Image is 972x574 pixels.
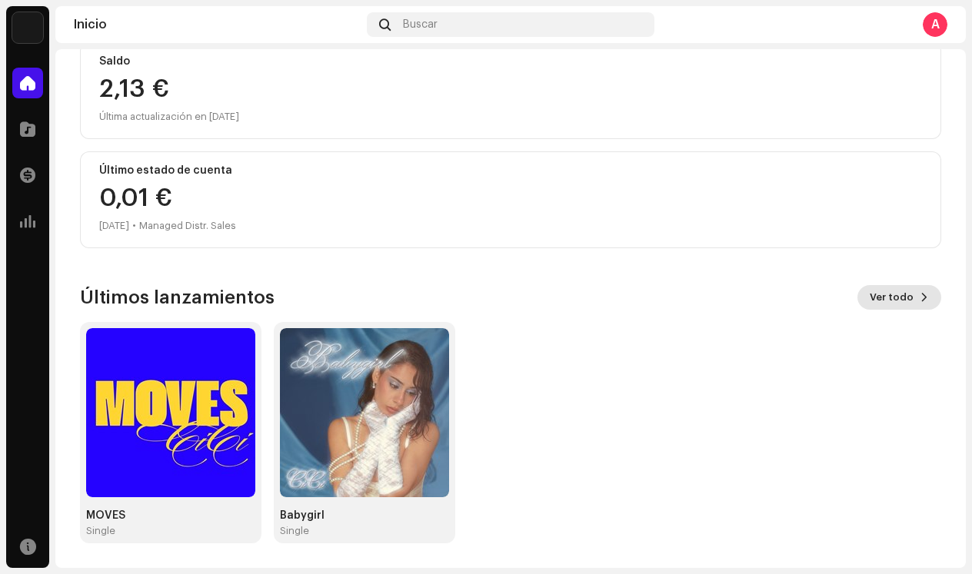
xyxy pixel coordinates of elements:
img: 3204b235-2b59-4e8b-b3b7-9381f4744132 [280,328,449,497]
div: [DATE] [99,217,129,235]
div: Saldo [99,55,922,68]
img: 297a105e-aa6c-4183-9ff4-27133c00f2e2 [12,12,43,43]
img: b911d3f3-d64b-4c5c-b6b3-3d0925851d22 [86,328,255,497]
re-o-card-value: Último estado de cuenta [80,151,941,248]
div: Inicio [74,18,361,31]
div: MOVES [86,509,255,522]
div: Managed Distr. Sales [139,217,236,235]
div: Single [86,525,115,537]
div: Última actualización en [DATE] [99,108,922,126]
div: Single [280,525,309,537]
span: Buscar [403,18,438,31]
div: Babygirl [280,509,449,522]
span: Ver todo [870,282,914,313]
h3: Últimos lanzamientos [80,285,275,310]
div: A [923,12,947,37]
button: Ver todo [857,285,941,310]
re-o-card-value: Saldo [80,42,941,139]
div: Último estado de cuenta [99,164,922,177]
div: • [132,217,136,235]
